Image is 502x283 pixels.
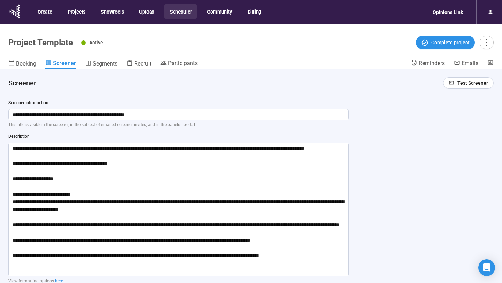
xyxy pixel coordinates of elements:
[134,4,159,19] button: Upload
[8,60,36,69] a: Booking
[201,4,237,19] button: Community
[160,60,198,68] a: Participants
[62,4,90,19] button: Projects
[93,60,117,67] span: Segments
[478,259,495,276] div: Open Intercom Messenger
[431,39,470,46] span: Complete project
[168,60,198,67] span: Participants
[164,4,197,19] button: Scheduler
[411,60,445,68] a: Reminders
[85,60,117,69] a: Segments
[416,36,475,49] button: Complete project
[8,78,438,88] h4: Screener
[8,100,349,106] div: Screener Introduction
[16,60,36,67] span: Booking
[457,79,488,87] span: Test Screener
[419,60,445,67] span: Reminders
[8,122,349,128] p: This title is visible in the screener , in the subject of emailed screener invites, and in the pa...
[32,4,57,19] button: Create
[242,4,266,19] button: Billing
[134,60,151,67] span: Recruit
[95,4,129,19] button: Showreels
[45,60,76,69] a: Screener
[8,38,73,47] h1: Project Template
[127,60,151,69] a: Recruit
[482,38,491,47] span: more
[480,36,494,49] button: more
[454,60,478,68] a: Emails
[443,77,494,89] button: Test Screener
[53,60,76,67] span: Screener
[462,60,478,67] span: Emails
[428,6,467,19] div: Opinions Link
[8,133,349,140] div: Description
[89,40,103,45] span: Active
